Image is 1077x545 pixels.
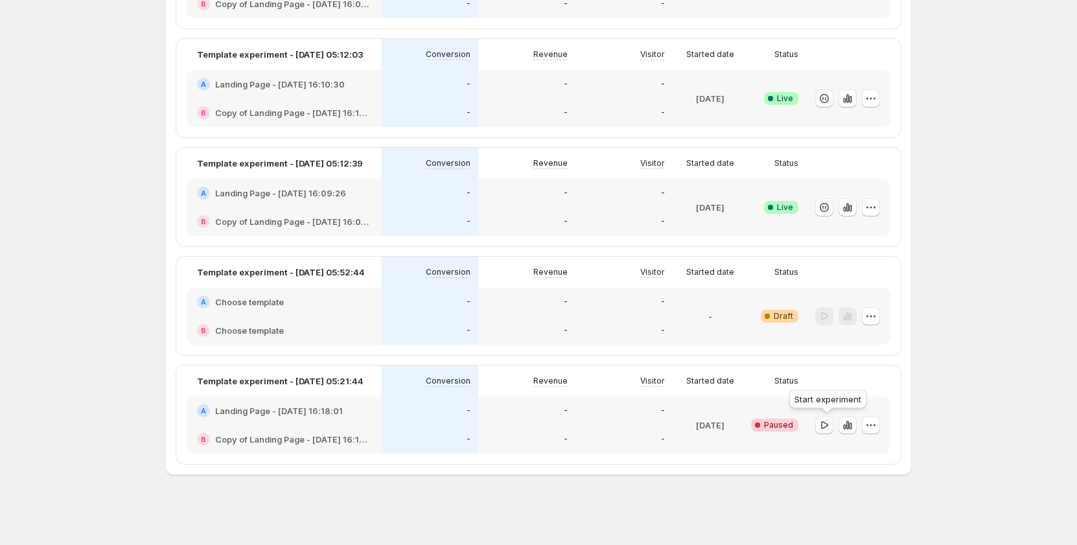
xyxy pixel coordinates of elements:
[564,216,568,227] p: -
[197,375,364,388] p: Template experiment - [DATE] 05:21:44
[564,79,568,89] p: -
[774,49,798,60] p: Status
[533,158,568,168] p: Revenue
[467,188,470,198] p: -
[215,106,371,119] h2: Copy of Landing Page - [DATE] 16:10:30
[774,311,793,321] span: Draft
[201,109,206,117] h2: B
[661,297,665,307] p: -
[640,158,665,168] p: Visitor
[686,158,734,168] p: Started date
[201,435,206,443] h2: B
[467,325,470,336] p: -
[774,376,798,386] p: Status
[467,216,470,227] p: -
[640,267,665,277] p: Visitor
[640,376,665,386] p: Visitor
[467,406,470,416] p: -
[764,420,793,430] span: Paused
[467,297,470,307] p: -
[777,93,793,104] span: Live
[467,434,470,445] p: -
[201,298,206,306] h2: A
[777,202,793,213] span: Live
[774,267,798,277] p: Status
[197,266,365,279] p: Template experiment - [DATE] 05:52:44
[533,49,568,60] p: Revenue
[533,376,568,386] p: Revenue
[201,189,206,197] h2: A
[661,216,665,227] p: -
[564,325,568,336] p: -
[533,267,568,277] p: Revenue
[640,49,665,60] p: Visitor
[564,406,568,416] p: -
[215,78,345,91] h2: Landing Page - [DATE] 16:10:30
[467,79,470,89] p: -
[564,297,568,307] p: -
[564,434,568,445] p: -
[661,79,665,89] p: -
[774,158,798,168] p: Status
[696,419,724,432] p: [DATE]
[686,49,734,60] p: Started date
[201,218,206,226] h2: B
[215,187,346,200] h2: Landing Page - [DATE] 16:09:26
[661,325,665,336] p: -
[197,48,363,61] p: Template experiment - [DATE] 05:12:03
[696,201,724,214] p: [DATE]
[215,433,371,446] h2: Copy of Landing Page - [DATE] 16:18:01
[686,267,734,277] p: Started date
[201,80,206,88] h2: A
[426,267,470,277] p: Conversion
[564,188,568,198] p: -
[426,376,470,386] p: Conversion
[696,92,724,105] p: [DATE]
[426,158,470,168] p: Conversion
[201,407,206,415] h2: A
[215,215,371,228] h2: Copy of Landing Page - [DATE] 16:09:26
[564,108,568,118] p: -
[661,188,665,198] p: -
[661,434,665,445] p: -
[215,296,284,308] h2: Choose template
[661,406,665,416] p: -
[661,108,665,118] p: -
[467,108,470,118] p: -
[201,327,206,334] h2: B
[215,324,284,337] h2: Choose template
[426,49,470,60] p: Conversion
[215,404,343,417] h2: Landing Page - [DATE] 16:18:01
[197,157,363,170] p: Template experiment - [DATE] 05:12:39
[708,310,712,323] p: -
[686,376,734,386] p: Started date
